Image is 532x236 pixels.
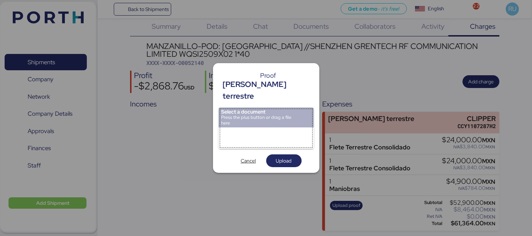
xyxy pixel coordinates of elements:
[223,72,314,79] div: Proof
[231,154,266,167] button: Cancel
[223,79,314,102] div: [PERSON_NAME] terrestre
[241,157,256,165] span: Cancel
[266,154,302,167] button: Upload
[276,157,292,165] span: Upload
